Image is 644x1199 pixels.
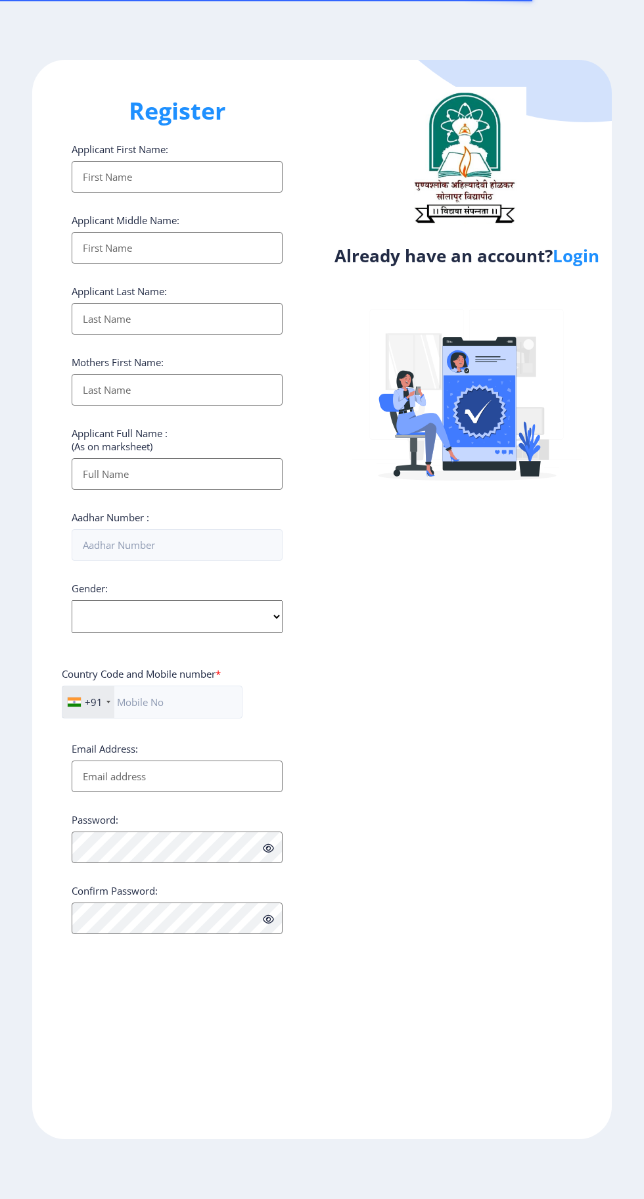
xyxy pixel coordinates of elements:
[72,356,164,369] label: Mothers First Name:
[72,511,149,524] label: Aadhar Number :
[72,161,283,193] input: First Name
[72,582,108,595] label: Gender:
[72,884,158,897] label: Confirm Password:
[72,742,138,755] label: Email Address:
[62,667,221,680] label: Country Code and Mobile number
[72,427,168,453] label: Applicant Full Name : (As on marksheet)
[332,245,602,266] h4: Already have an account?
[72,232,283,264] input: First Name
[72,529,283,561] input: Aadhar Number
[352,284,582,514] img: Verified-rafiki.svg
[553,244,599,268] a: Login
[62,686,114,718] div: India (भारत): +91
[72,285,167,298] label: Applicant Last Name:
[402,87,526,227] img: logo
[85,695,103,709] div: +91
[72,813,118,826] label: Password:
[72,303,283,335] input: Last Name
[72,761,283,792] input: Email address
[72,214,179,227] label: Applicant Middle Name:
[72,374,283,406] input: Last Name
[72,458,283,490] input: Full Name
[72,95,283,127] h1: Register
[72,143,168,156] label: Applicant First Name:
[62,686,242,718] input: Mobile No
